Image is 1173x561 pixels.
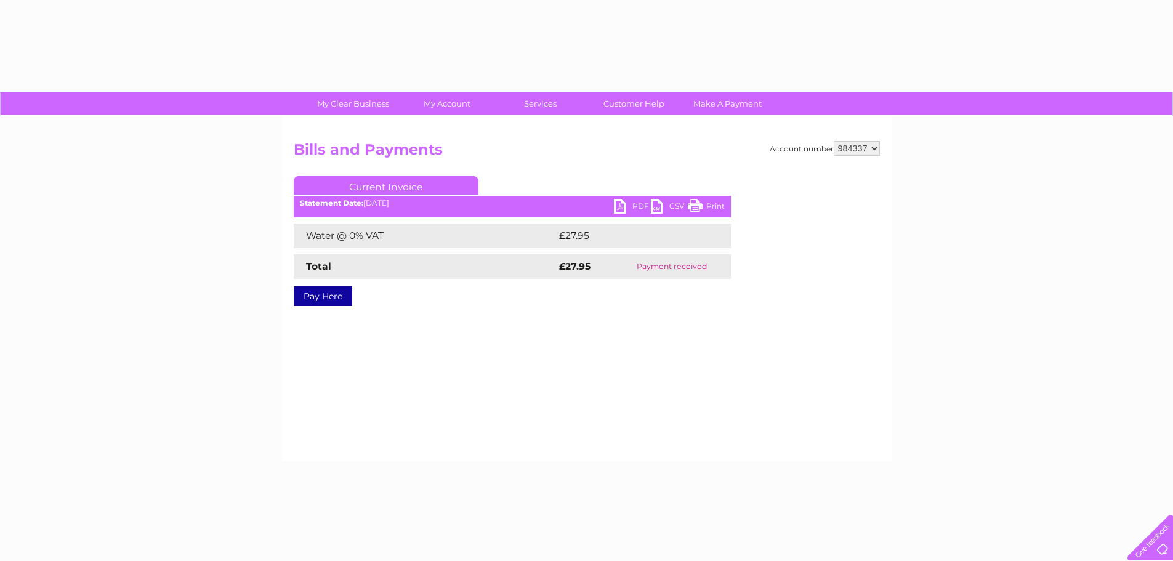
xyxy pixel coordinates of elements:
[302,92,404,115] a: My Clear Business
[300,198,363,208] b: Statement Date:
[294,199,731,208] div: [DATE]
[559,260,591,272] strong: £27.95
[614,199,651,217] a: PDF
[556,224,706,248] td: £27.95
[613,254,730,279] td: Payment received
[306,260,331,272] strong: Total
[294,141,880,164] h2: Bills and Payments
[294,176,478,195] a: Current Invoice
[583,92,685,115] a: Customer Help
[490,92,591,115] a: Services
[770,141,880,156] div: Account number
[651,199,688,217] a: CSV
[294,286,352,306] a: Pay Here
[677,92,778,115] a: Make A Payment
[294,224,556,248] td: Water @ 0% VAT
[396,92,498,115] a: My Account
[688,199,725,217] a: Print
